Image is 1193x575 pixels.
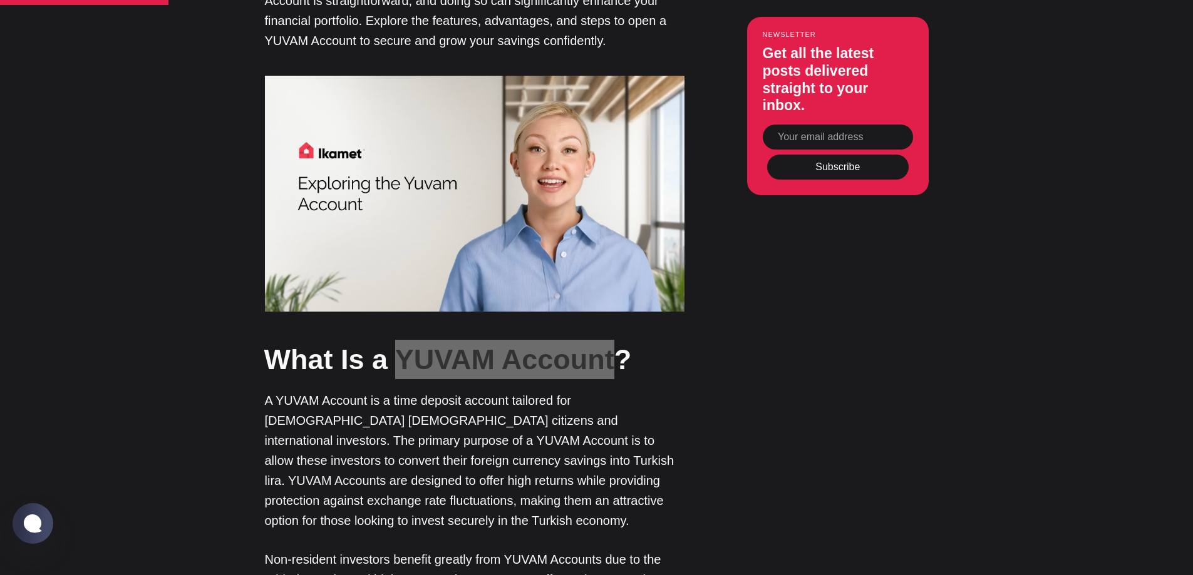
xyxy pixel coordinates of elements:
[763,125,913,150] input: Your email address
[264,340,684,379] h2: What Is a YUVAM Account?
[763,31,913,39] small: Newsletter
[265,390,684,531] p: A YUVAM Account is a time deposit account tailored for [DEMOGRAPHIC_DATA] [DEMOGRAPHIC_DATA] citi...
[763,46,913,114] h3: Get all the latest posts delivered straight to your inbox.
[767,155,909,180] button: Subscribe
